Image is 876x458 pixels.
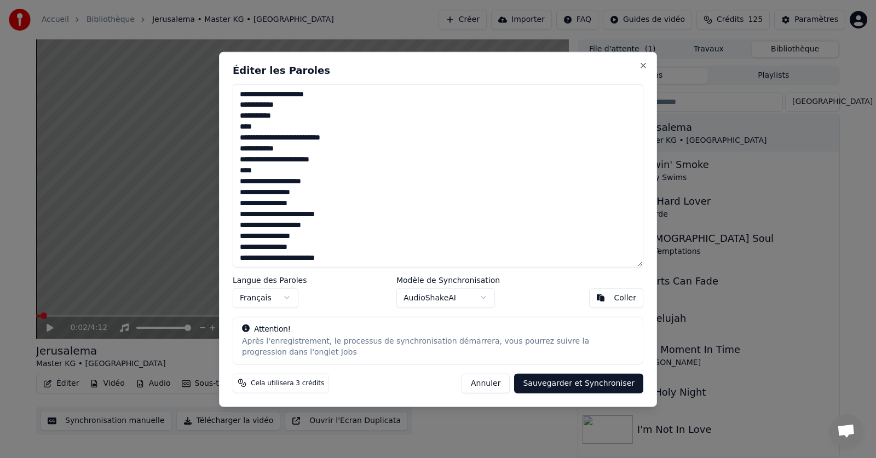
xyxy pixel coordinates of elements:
button: Coller [589,288,643,308]
label: Langue des Paroles [233,276,307,283]
button: Annuler [462,373,510,393]
button: Sauvegarder et Synchroniser [514,373,643,393]
span: Cela utilisera 3 crédits [251,379,324,387]
label: Modèle de Synchronisation [396,276,500,283]
h2: Éditer les Paroles [233,65,643,75]
div: Après l'enregistrement, le processus de synchronisation démarrera, vous pourrez suivre la progres... [242,335,634,357]
div: Coller [614,292,636,303]
div: Attention! [242,323,634,334]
